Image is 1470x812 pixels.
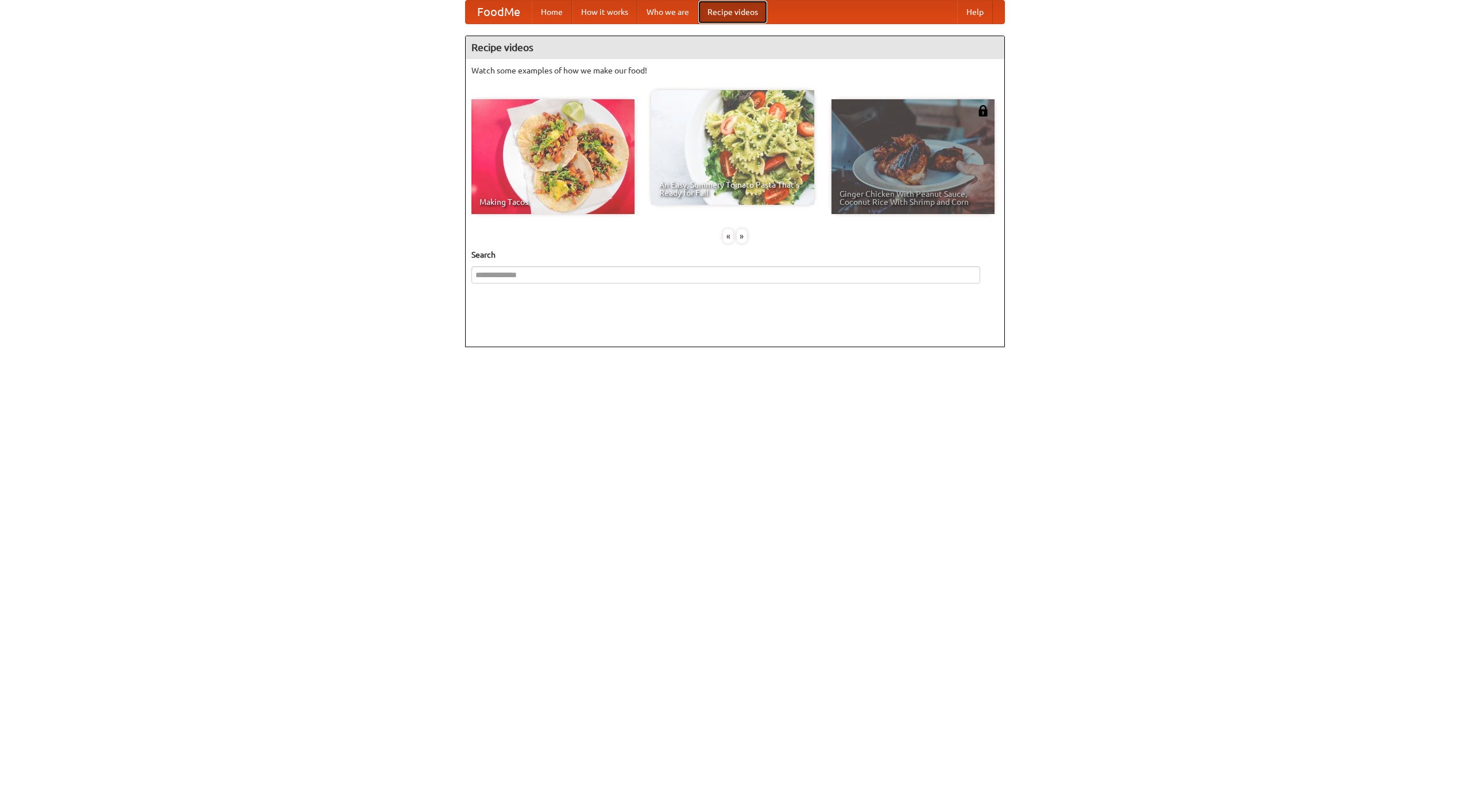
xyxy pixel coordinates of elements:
p: Watch some examples of how we make our food! [471,65,999,76]
a: Help [957,1,993,24]
a: An Easy, Summery Tomato Pasta That's Ready for Fall [651,90,814,205]
a: Making Tacos [471,99,635,214]
a: Recipe videos [698,1,767,24]
h5: Search [471,249,999,261]
a: FoodMe [466,1,532,24]
a: How it works [572,1,637,24]
h4: Recipe videos [466,36,1004,59]
div: « [723,229,733,243]
a: Home [532,1,572,24]
img: 483408.png [977,105,989,116]
span: Making Tacos [479,198,626,206]
span: An Easy, Summery Tomato Pasta That's Ready for Fall [659,181,806,197]
div: » [737,229,747,243]
a: Who we are [637,1,698,24]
